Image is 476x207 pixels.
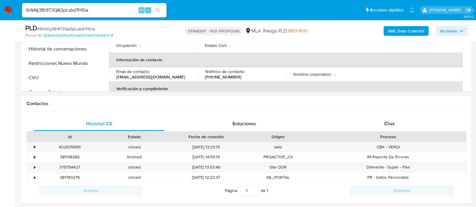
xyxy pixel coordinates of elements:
p: Email de contacto : [116,69,150,74]
button: Historial de conversaciones [23,42,98,56]
p: - [229,43,231,48]
span: Alt [139,7,144,13]
b: Person ID [25,33,42,38]
div: MLA [245,28,260,34]
span: Soluciones [232,120,256,127]
div: 281783276 [37,172,102,182]
span: 1 [267,187,268,193]
a: Salir [465,7,471,13]
div: PROACTIVE_CS [246,152,310,162]
div: • [34,154,36,160]
div: [DATE] 14:55:15 [167,152,246,162]
div: 402635665 [37,142,102,152]
div: closed [102,172,167,182]
p: [PHONE_NUMBER] [205,74,241,80]
a: d68a4e1ad100a96ddeb241a60c54bb13 [43,33,113,38]
div: Proceso [315,134,462,140]
p: Nombre corporativo : [293,72,331,77]
p: - [334,72,335,77]
p: [EMAIL_ADDRESS][DOMAIN_NAME] [116,74,185,80]
div: Diferente - Super - Flex [310,162,466,172]
div: Origen [250,134,306,140]
input: Buscar usuario o caso... [22,6,166,14]
div: • [34,144,36,150]
div: IM Reporte De Errores [310,152,466,162]
th: Verificación y cumplimiento [109,81,463,96]
button: Cruces y Relaciones [23,85,98,99]
h1: Contactos [26,101,466,107]
div: Estado [106,134,163,140]
button: Anterior [39,186,143,195]
div: closed [102,162,167,172]
span: # SHkNj3Br9T3QASpLsbd7H0ia [37,26,95,32]
button: CVU [23,71,98,85]
div: Id [42,134,98,140]
div: • [34,175,36,180]
div: [DATE] 13:53:46 [167,162,246,172]
div: finished [102,152,167,162]
button: Siguiente [350,186,454,195]
p: emmanuel.vitiello@mercadolibre.com [429,7,463,13]
p: - [140,43,141,48]
div: 375754427 [37,162,102,172]
button: AML Data Collector [384,26,429,36]
button: Restricciones Nuevo Mundo [23,56,98,71]
p: Estado Civil : [205,43,227,48]
button: Acciones [436,26,468,36]
div: Fecha de creación [171,134,241,140]
div: web [246,142,310,152]
a: Notificaciones [409,8,415,13]
b: AML Data Collector [388,26,425,36]
p: Ocupación : [116,43,137,48]
div: closed [102,142,167,152]
th: Información de contacto [109,53,463,67]
span: Historial CX [86,120,112,127]
div: [DATE] 13:23:15 [167,142,246,152]
div: CBK - VERDI [310,142,466,152]
span: 3.160.0 [463,14,473,19]
span: Accesos rápidos [370,7,403,13]
div: [DATE] 12:22:37 [167,172,246,182]
span: Acciones [440,26,457,36]
p: STANDBY - ROI PROPOSAL [185,27,243,35]
div: 381148282 [37,152,102,162]
span: Página de [225,186,268,195]
span: Chat [384,120,394,127]
div: • [34,164,36,170]
span: MIDHIGH [288,27,307,34]
div: PR - Datos Personales [310,172,466,182]
div: ML_PORTAL [246,172,310,182]
b: PLD [25,23,37,33]
p: Teléfono de contacto : [205,69,245,74]
button: search-icon [152,6,164,14]
div: Site ODR [246,162,310,172]
span: Riesgo PLD: [263,28,307,34]
span: s [147,7,149,13]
